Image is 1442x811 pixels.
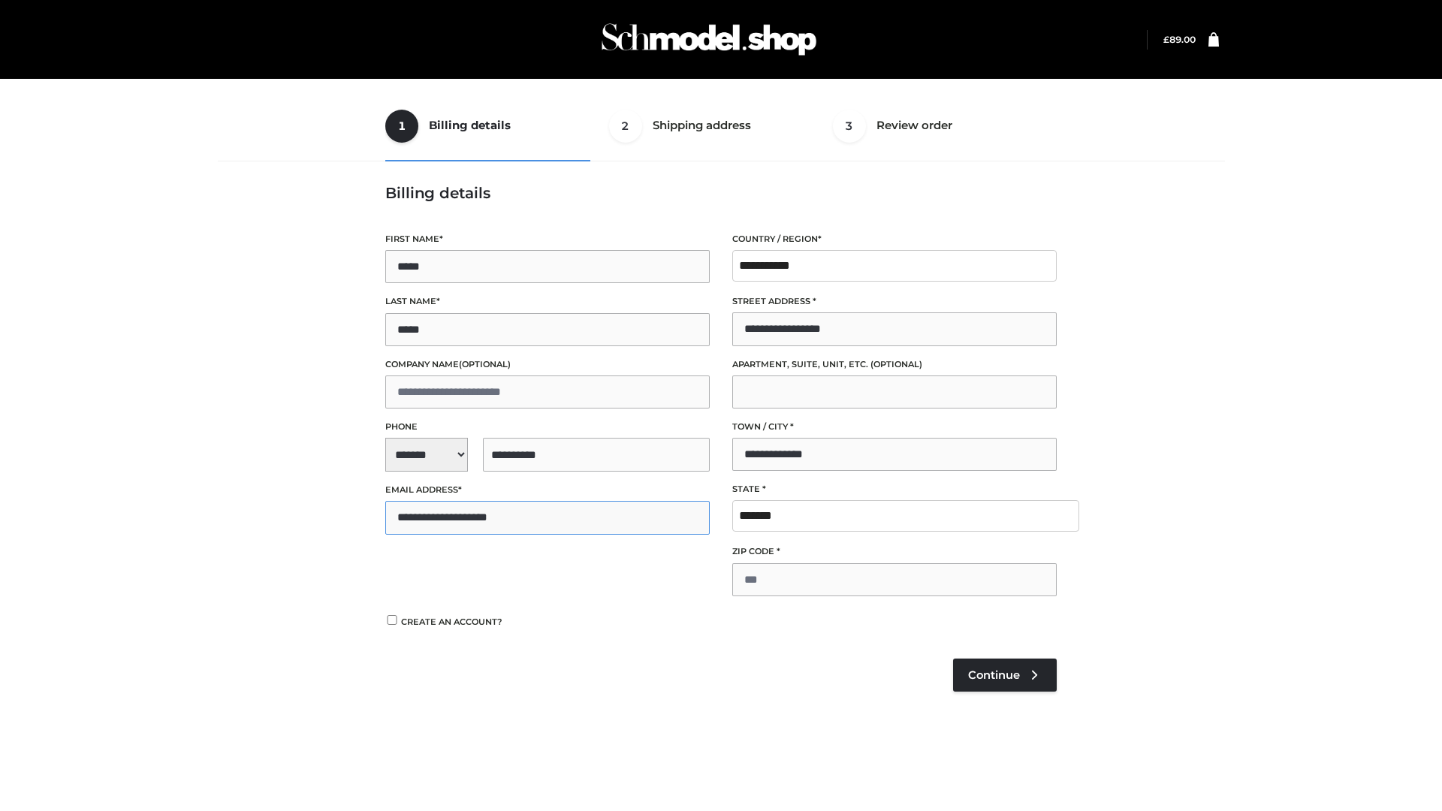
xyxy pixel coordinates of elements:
a: Continue [953,659,1057,692]
label: Last name [385,294,710,309]
bdi: 89.00 [1163,34,1196,45]
label: State [732,482,1057,496]
label: Phone [385,420,710,434]
label: Apartment, suite, unit, etc. [732,357,1057,372]
label: ZIP Code [732,544,1057,559]
span: (optional) [459,359,511,369]
label: Email address [385,483,710,497]
span: Continue [968,668,1020,682]
img: Schmodel Admin 964 [596,10,822,69]
input: Create an account? [385,615,399,625]
label: Street address [732,294,1057,309]
span: Create an account? [401,617,502,627]
label: Town / City [732,420,1057,434]
a: £89.00 [1163,34,1196,45]
span: £ [1163,34,1169,45]
span: (optional) [870,359,922,369]
label: Company name [385,357,710,372]
h3: Billing details [385,184,1057,202]
label: Country / Region [732,232,1057,246]
label: First name [385,232,710,246]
